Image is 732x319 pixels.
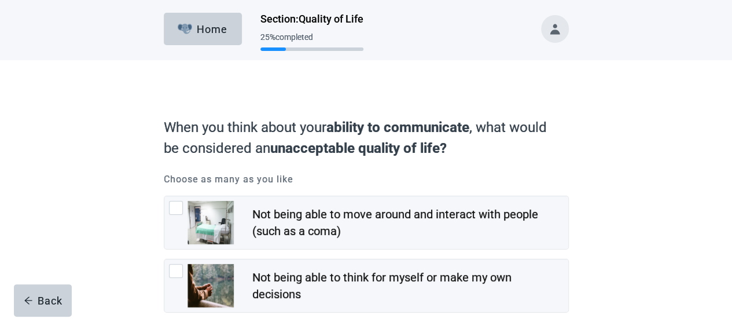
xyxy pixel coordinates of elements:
label: When you think about your , what would be considered an [164,117,563,159]
div: Progress section [260,28,363,56]
span: arrow-left [24,296,33,305]
strong: unacceptable quality of life? [270,140,447,156]
img: Elephant [178,24,192,34]
div: Home [178,23,227,35]
button: Toggle account menu [541,15,569,43]
div: 25 % completed [260,32,363,42]
div: Not being able to move around and interact with people (such as a coma), checkbox, not checked [164,196,569,250]
h1: Section : Quality of Life [260,11,363,27]
button: arrow-leftBack [14,284,72,317]
div: Not being able to think for myself or make my own decisions [252,269,561,303]
div: Back [24,295,62,306]
strong: ability to communicate [326,119,469,135]
div: Not being able to think for myself or make my own decisions, checkbox, not checked [164,259,569,313]
button: ElephantHome [164,13,242,45]
div: Not being able to move around and interact with people (such as a coma) [252,206,561,240]
p: Choose as many as you like [164,173,569,186]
